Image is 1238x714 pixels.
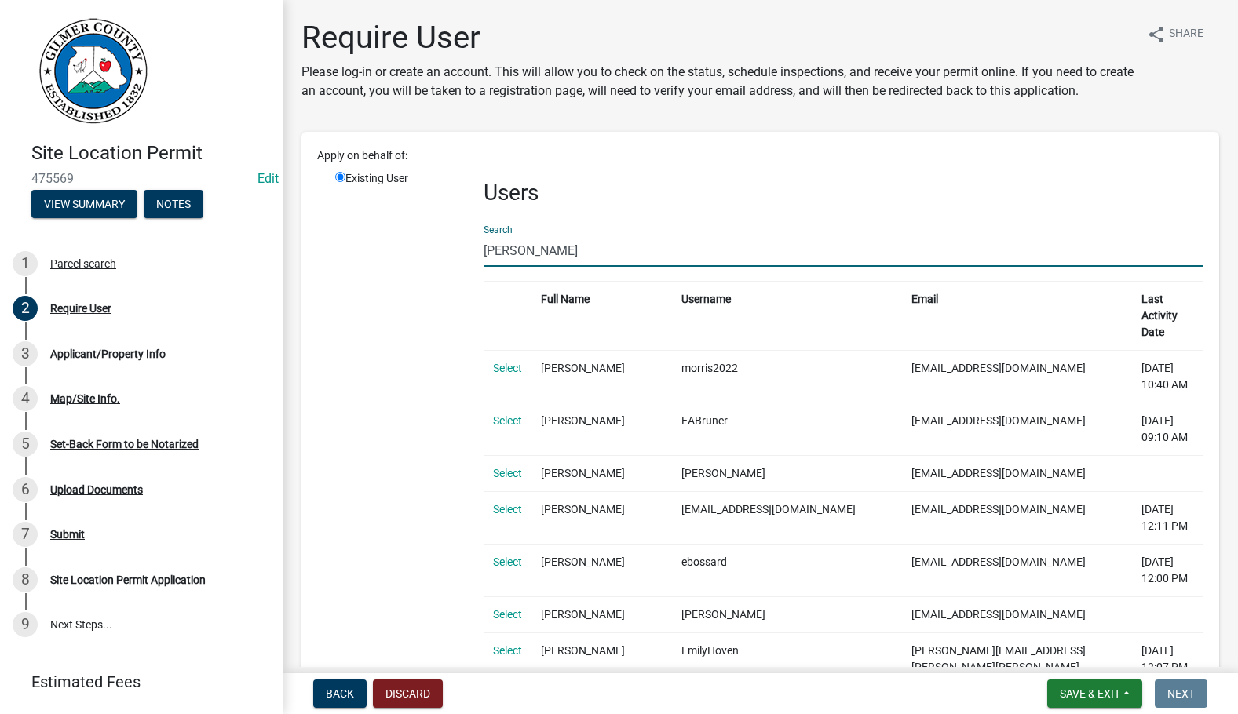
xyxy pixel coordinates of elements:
wm-modal-confirm: Edit Application Number [257,171,279,186]
td: [DATE] 12:00 PM [1132,544,1203,596]
button: Notes [144,190,203,218]
div: 1 [13,251,38,276]
a: Select [493,467,522,479]
div: Apply on behalf of: [305,148,1215,164]
td: [PERSON_NAME] [531,403,672,455]
p: Please log-in or create an account. This will allow you to check on the status, schedule inspecti... [301,63,1134,100]
td: [DATE] 12:11 PM [1132,491,1203,544]
td: EmilyHoven [672,632,902,701]
div: 8 [13,567,38,592]
button: shareShare [1134,19,1216,49]
td: EABruner [672,403,902,455]
td: [DATE] 09:10 AM [1132,403,1203,455]
button: Next [1155,679,1207,708]
div: 2 [13,296,38,321]
td: [PERSON_NAME] [672,455,902,491]
div: Parcel search [50,258,116,269]
th: Last Activity Date [1132,281,1203,350]
td: [PERSON_NAME] [531,350,672,403]
td: ebossard [672,544,902,596]
td: [DATE] 12:07 PM [1132,632,1203,701]
img: Gilmer County, Georgia [31,16,149,126]
h4: Site Location Permit [31,142,270,165]
a: Select [493,644,522,657]
a: Edit [257,171,279,186]
a: Estimated Fees [13,666,257,698]
td: [EMAIL_ADDRESS][DOMAIN_NAME] [902,350,1132,403]
td: [DATE] 10:40 AM [1132,350,1203,403]
div: Site Location Permit Application [50,574,206,585]
div: 6 [13,477,38,502]
h3: Users [484,180,1203,206]
div: Map/Site Info. [50,393,120,404]
button: Back [313,679,367,708]
a: Select [493,556,522,568]
td: [PERSON_NAME] [531,544,672,596]
td: [EMAIL_ADDRESS][DOMAIN_NAME] [902,491,1132,544]
div: Set-Back Form to be Notarized [50,439,199,450]
a: Select [493,414,522,427]
div: 9 [13,612,38,637]
wm-modal-confirm: Summary [31,199,137,211]
a: Select [493,608,522,621]
div: Require User [50,303,111,314]
td: [EMAIL_ADDRESS][DOMAIN_NAME] [902,403,1132,455]
span: Save & Exit [1060,687,1120,700]
button: View Summary [31,190,137,218]
a: Select [493,503,522,515]
td: [PERSON_NAME] [531,596,672,632]
div: Applicant/Property Info [50,348,166,359]
button: Discard [373,679,443,708]
td: [EMAIL_ADDRESS][DOMAIN_NAME] [902,544,1132,596]
button: Save & Exit [1047,679,1142,708]
div: Upload Documents [50,484,143,495]
th: Username [672,281,902,350]
td: [PERSON_NAME][EMAIL_ADDRESS][PERSON_NAME][PERSON_NAME][DOMAIN_NAME] [902,632,1132,701]
span: Back [326,687,354,700]
td: [PERSON_NAME] [531,632,672,701]
div: 7 [13,522,38,547]
td: morris2022 [672,350,902,403]
a: Select [493,362,522,374]
div: 5 [13,432,38,457]
div: 3 [13,341,38,366]
td: [EMAIL_ADDRESS][DOMAIN_NAME] [902,455,1132,491]
td: [EMAIL_ADDRESS][DOMAIN_NAME] [672,491,902,544]
span: 475569 [31,171,251,186]
i: share [1147,25,1166,44]
td: [EMAIL_ADDRESS][DOMAIN_NAME] [902,596,1132,632]
span: Next [1167,687,1195,700]
th: Email [902,281,1132,350]
div: Submit [50,529,85,540]
wm-modal-confirm: Notes [144,199,203,211]
td: [PERSON_NAME] [672,596,902,632]
td: [PERSON_NAME] [531,491,672,544]
h1: Require User [301,19,1134,56]
th: Full Name [531,281,672,350]
td: [PERSON_NAME] [531,455,672,491]
div: 4 [13,386,38,411]
span: Share [1169,25,1203,44]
